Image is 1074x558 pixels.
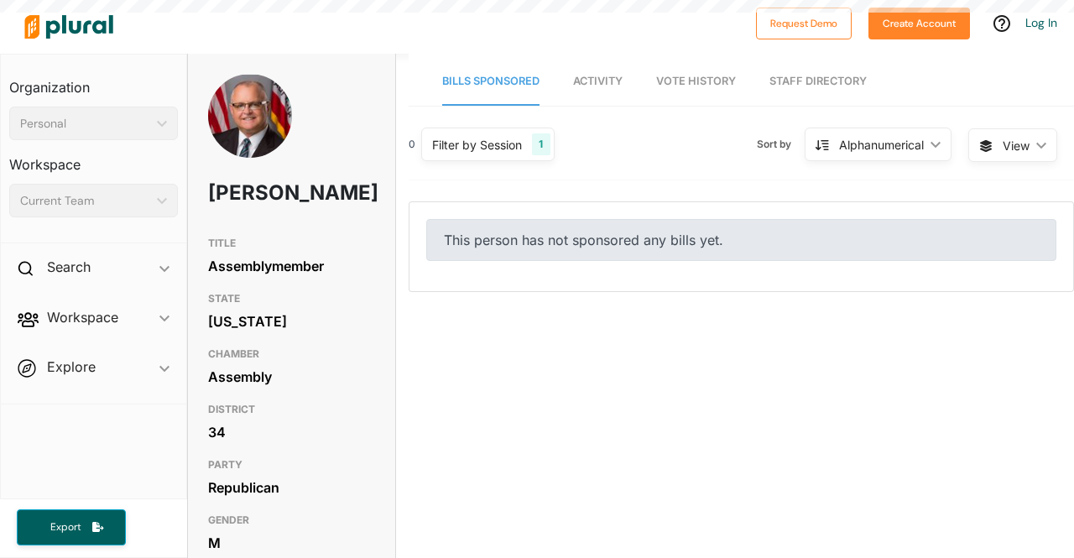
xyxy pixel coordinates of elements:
h3: DISTRICT [208,399,375,420]
div: Filter by Session [432,136,522,154]
h3: PARTY [208,455,375,475]
span: Sort by [757,137,805,152]
h3: CHAMBER [208,344,375,364]
h1: [PERSON_NAME] [208,168,309,218]
h3: Organization [9,63,178,100]
a: Staff Directory [769,58,867,106]
h3: TITLE [208,233,375,253]
span: Bills Sponsored [442,75,540,87]
div: Alphanumerical [839,136,924,154]
button: Request Demo [756,8,852,39]
div: This person has not sponsored any bills yet. [426,219,1056,261]
div: Personal [20,115,150,133]
a: Log In [1025,15,1057,30]
a: Request Demo [756,13,852,31]
div: 0 [409,137,415,152]
div: Current Team [20,192,150,210]
button: Create Account [868,8,970,39]
div: M [208,530,375,555]
h3: Workspace [9,140,178,177]
div: 34 [208,420,375,445]
div: [US_STATE] [208,309,375,334]
a: Activity [573,58,623,106]
span: Vote History [656,75,736,87]
span: Export [39,520,92,535]
a: Vote History [656,58,736,106]
span: View [1003,137,1030,154]
span: Activity [573,75,623,87]
a: Create Account [868,13,970,31]
div: 1 [532,133,550,155]
button: Export [17,509,126,545]
img: Headshot of Tom Lackey [208,74,292,180]
h2: Search [47,258,91,276]
h3: GENDER [208,510,375,530]
div: Assembly [208,364,375,389]
h3: STATE [208,289,375,309]
div: Assemblymember [208,253,375,279]
a: Bills Sponsored [442,58,540,106]
div: Republican [208,475,375,500]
